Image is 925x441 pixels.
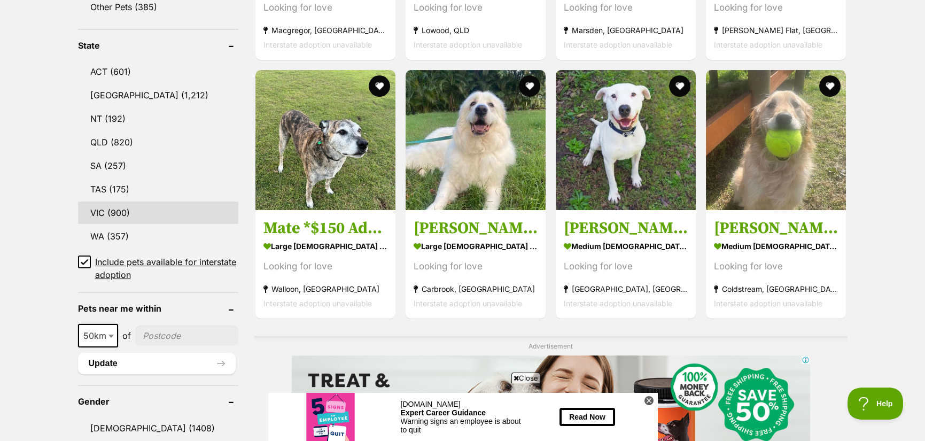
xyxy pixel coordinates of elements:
span: Interstate adoption unavailable [263,40,372,49]
strong: [GEOGRAPHIC_DATA], [GEOGRAPHIC_DATA] [564,282,688,296]
h3: [PERSON_NAME] *$150 Adoption Fee* [414,218,538,238]
button: Update [78,353,236,374]
strong: Lowood, QLD [414,23,538,37]
div: Expert Career Guidance [133,16,257,24]
a: TAS (175) [78,178,238,200]
strong: medium [DEMOGRAPHIC_DATA] Dog [564,238,688,254]
span: Include pets available for interstate adoption [95,256,238,281]
strong: Marsden, [GEOGRAPHIC_DATA] [564,23,688,37]
div: Looking for love [414,259,538,274]
button: favourite [519,75,540,97]
strong: Coldstream, [GEOGRAPHIC_DATA] [714,282,838,296]
span: Interstate adoption unavailable [714,40,822,49]
strong: large [DEMOGRAPHIC_DATA] Dog [414,238,538,254]
strong: large [DEMOGRAPHIC_DATA] Dog [263,238,387,254]
span: Interstate adoption unavailable [414,40,522,49]
div: Looking for love [564,1,688,15]
strong: Walloon, [GEOGRAPHIC_DATA] [263,282,387,296]
a: QLD (820) [78,131,238,153]
button: favourite [669,75,690,97]
strong: medium [DEMOGRAPHIC_DATA] Dog [714,238,838,254]
h3: [PERSON_NAME] [564,218,688,238]
button: Read Now [291,15,347,33]
header: Pets near me within [78,304,238,313]
a: ACT (601) [78,60,238,83]
span: Interstate adoption unavailable [263,299,372,308]
span: 50km [79,328,117,343]
header: Gender [78,397,238,406]
a: Mate *$150 Adoption Fee* large [DEMOGRAPHIC_DATA] Dog Looking for love Walloon, [GEOGRAPHIC_DATA]... [255,210,395,319]
div: Looking for love [263,1,387,15]
img: Mate *$150 Adoption Fee* - Bull Arab x Staffordshire Bull Terrier Dog [255,70,395,210]
a: [GEOGRAPHIC_DATA] (1,212) [78,84,238,106]
input: postcode [135,326,238,346]
div: [DOMAIN_NAME] [133,7,257,16]
a: NT (192) [78,107,238,130]
div: Looking for love [414,1,538,15]
div: Looking for love [564,259,688,274]
a: WA (357) [78,225,238,247]
strong: Carbrook, [GEOGRAPHIC_DATA] [414,282,538,296]
button: favourite [820,75,841,97]
div: Looking for love [714,259,838,274]
button: favourite [369,75,390,97]
a: SA (257) [78,154,238,177]
img: Lucy - Golden Retriever Dog [706,70,846,210]
div: Looking for love [263,259,387,274]
span: 50km [78,324,118,347]
a: VIC (900) [78,202,238,224]
a: [PERSON_NAME] *$150 Adoption Fee* large [DEMOGRAPHIC_DATA] Dog Looking for love Carbrook, [GEOGRA... [406,210,546,319]
div: Looking for love [714,1,838,15]
a: [DEMOGRAPHIC_DATA] (1408) [78,417,238,439]
strong: Macgregor, [GEOGRAPHIC_DATA] [263,23,387,37]
div: Warning signs an employee is about to quit [133,24,257,41]
header: State [78,41,238,50]
a: [PERSON_NAME] medium [DEMOGRAPHIC_DATA] Dog Looking for love [GEOGRAPHIC_DATA], [GEOGRAPHIC_DATA]... [556,210,696,319]
strong: [PERSON_NAME] Flat, [GEOGRAPHIC_DATA] [714,23,838,37]
img: Eddie *$150 Adoption Fee* - Maremma Sheepdog [406,70,546,210]
span: Interstate adoption unavailable [714,299,822,308]
a: Include pets available for interstate adoption [78,256,238,281]
span: Interstate adoption unavailable [414,299,522,308]
img: Milko - American Staffordshire Terrier Dog [556,70,696,210]
h3: [PERSON_NAME] [714,218,838,238]
a: [PERSON_NAME] medium [DEMOGRAPHIC_DATA] Dog Looking for love Coldstream, [GEOGRAPHIC_DATA] Inters... [706,210,846,319]
iframe: Help Scout Beacon - Open [848,388,904,420]
h3: Mate *$150 Adoption Fee* [263,218,387,238]
span: Interstate adoption unavailable [564,299,672,308]
span: Close [511,373,540,383]
span: Interstate adoption unavailable [564,40,672,49]
span: of [122,329,131,342]
iframe: Advertisement [268,388,657,436]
